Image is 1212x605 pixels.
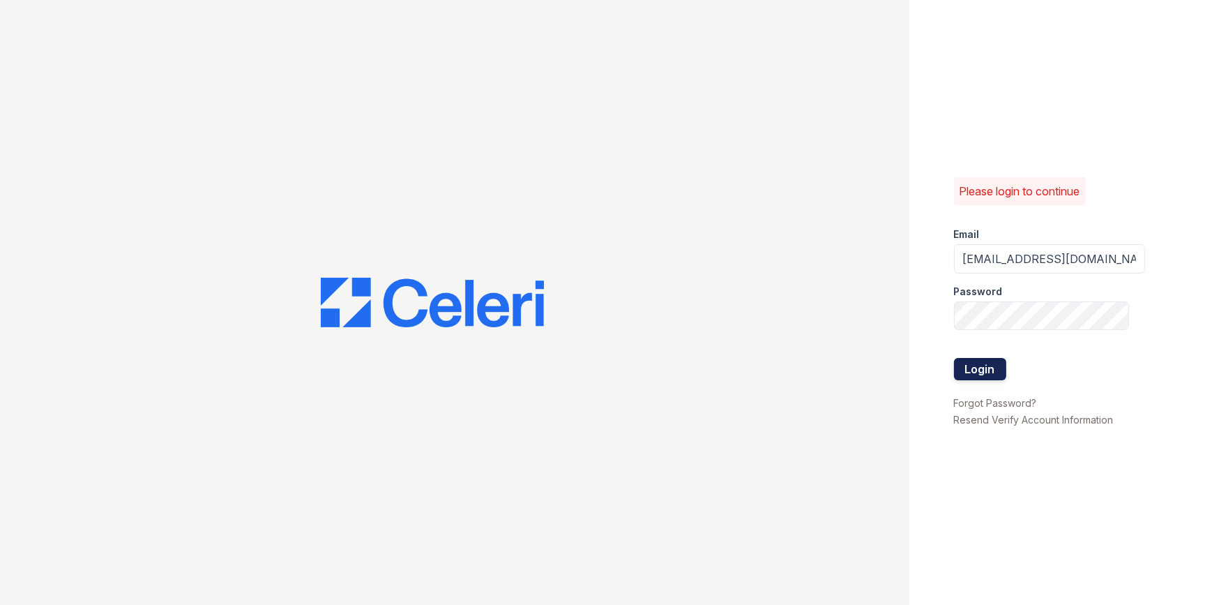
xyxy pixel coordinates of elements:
[954,285,1003,299] label: Password
[960,183,1080,200] p: Please login to continue
[321,278,544,328] img: CE_Logo_Blue-a8612792a0a2168367f1c8372b55b34899dd931a85d93a1a3d3e32e68fde9ad4.png
[954,397,1037,409] a: Forgot Password?
[954,414,1114,426] a: Resend Verify Account Information
[954,227,980,241] label: Email
[954,358,1006,380] button: Login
